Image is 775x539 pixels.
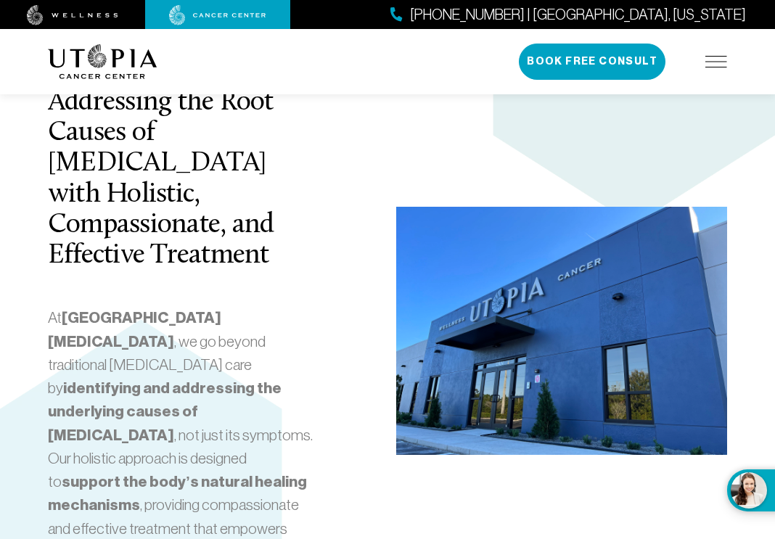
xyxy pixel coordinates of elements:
[705,56,727,67] img: icon-hamburger
[390,4,746,25] a: [PHONE_NUMBER] | [GEOGRAPHIC_DATA], [US_STATE]
[396,207,727,455] img: Addressing the Root Causes of Cancer with Holistic, Compassionate, and Effective Treatment
[48,44,157,79] img: logo
[27,5,118,25] img: wellness
[48,379,282,445] strong: identifying and addressing the underlying causes of [MEDICAL_DATA]
[410,4,746,25] span: [PHONE_NUMBER] | [GEOGRAPHIC_DATA], [US_STATE]
[48,472,307,515] strong: support the body’s natural healing mechanisms
[519,44,665,80] button: Book Free Consult
[169,5,266,25] img: cancer center
[48,88,321,271] h2: Addressing the Root Causes of [MEDICAL_DATA] with Holistic, Compassionate, and Effective Treatment
[48,308,221,351] strong: [GEOGRAPHIC_DATA][MEDICAL_DATA]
